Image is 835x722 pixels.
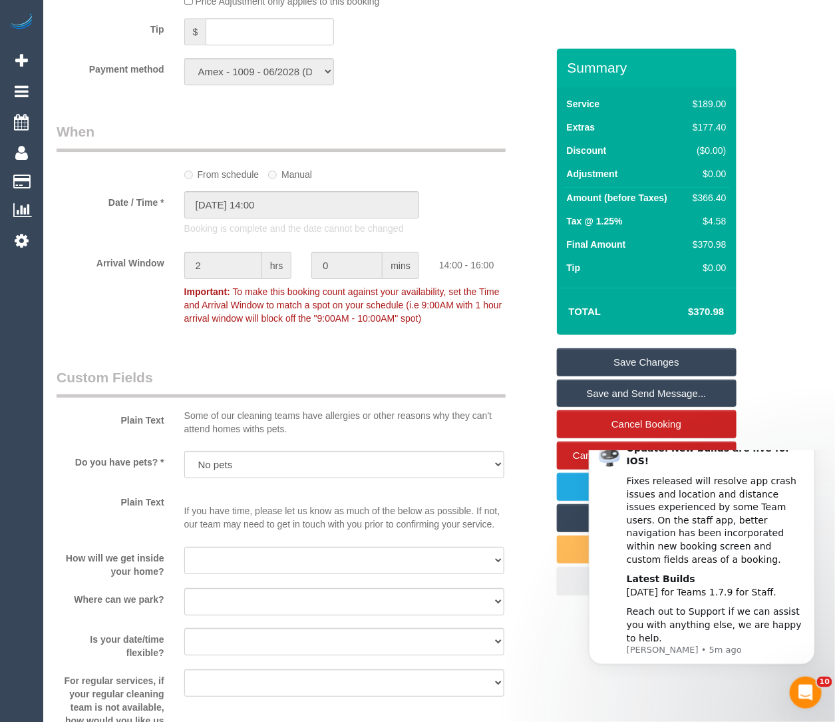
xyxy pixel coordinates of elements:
[58,123,236,149] div: [DATE] for Teams 1.7.9 for Staff.
[262,252,291,279] span: hrs
[567,261,581,274] label: Tip
[47,588,174,606] label: Where can we park?
[557,442,737,470] a: Cancel Booking with 50.00% Fee
[687,214,726,228] div: $4.58
[687,121,726,134] div: $177.40
[383,252,419,279] span: mins
[47,252,174,270] label: Arrival Window
[184,191,419,218] input: DD/MM/YYYY HH:MM
[268,171,277,179] input: Manual
[58,123,126,134] b: Latest Builds
[567,144,607,157] label: Discount
[567,167,618,180] label: Adjustment
[8,13,35,32] img: Automaid Logo
[57,122,506,152] legend: When
[817,677,832,687] span: 10
[567,121,595,134] label: Extras
[557,380,737,408] a: Save and Send Message...
[47,628,174,659] label: Is your date/time flexible?
[687,191,726,204] div: $366.40
[557,348,737,376] a: Save Changes
[687,167,726,180] div: $0.00
[47,547,174,578] label: How will we get inside your home?
[557,567,737,595] a: Back
[687,144,726,157] div: ($0.00)
[429,252,557,272] div: 14:00 - 16:00
[687,261,726,274] div: $0.00
[184,491,504,531] p: If you have time, please let us know as much of the below as possible. If not, our team may need ...
[58,194,236,206] p: Message from Ellie, sent 5m ago
[567,97,600,111] label: Service
[557,473,737,501] a: View Changes
[184,18,206,45] span: $
[567,238,626,251] label: Final Amount
[557,410,737,438] a: Cancel Booking
[648,306,724,318] h4: $370.98
[790,677,822,709] iframe: Intercom live chat
[47,451,174,469] label: Do you have pets? *
[58,155,236,194] div: Reach out to Support if we can assist you with anything else, we are happy to help.
[268,163,312,181] label: Manual
[184,286,502,324] span: To make this booking count against your availability, set the Time and Arrival Window to match a ...
[568,60,730,75] h3: Summary
[567,214,623,228] label: Tax @ 1.25%
[569,450,835,686] iframe: Intercom notifications message
[47,409,174,427] label: Plain Text
[184,286,230,297] strong: Important:
[184,222,504,235] p: Booking is complete and the date cannot be changed
[569,306,601,317] strong: Total
[184,409,504,436] p: Some of our cleaning teams have allergies or other reasons why they can't attend homes withs pets.
[567,191,667,204] label: Amount (before Taxes)
[687,238,726,251] div: $370.98
[47,18,174,36] label: Tip
[47,191,174,209] label: Date / Time *
[58,25,236,116] div: Fixes released will resolve app crash issues and location and distance issues experienced by some...
[687,97,726,111] div: $189.00
[47,58,174,76] label: Payment method
[57,368,506,398] legend: Custom Fields
[184,171,193,179] input: From schedule
[47,491,174,509] label: Plain Text
[184,163,259,181] label: From schedule
[557,504,737,532] a: Book This Again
